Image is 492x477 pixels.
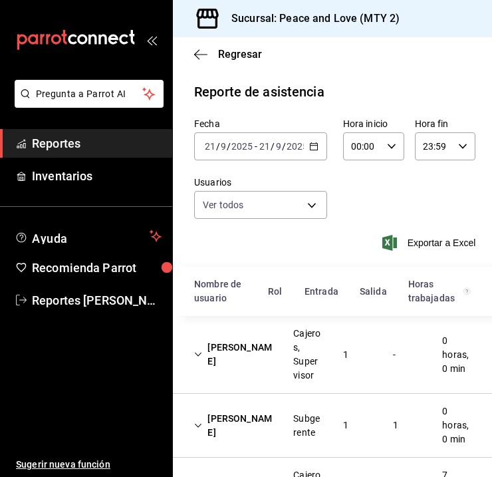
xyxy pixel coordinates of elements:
[218,48,262,61] span: Regresar
[259,141,271,152] input: --
[283,321,332,388] div: Cell
[194,119,327,128] label: Fecha
[32,259,162,277] span: Recomienda Parrot
[283,406,332,445] div: Cell
[194,48,262,61] button: Regresar
[203,198,243,212] span: Ver todos
[216,141,220,152] span: /
[385,235,476,251] button: Exportar a Excel
[463,286,471,297] svg: El total de horas trabajadas por usuario es el resultado de la suma redondeada del registro de ho...
[398,272,481,311] div: HeadCell
[382,343,406,367] div: Cell
[431,329,481,381] div: Cell
[275,141,282,152] input: --
[36,87,143,101] span: Pregunta a Parrot AI
[382,413,409,438] div: Cell
[32,134,162,152] span: Reportes
[9,96,164,110] a: Pregunta a Parrot AI
[431,399,481,452] div: Cell
[15,80,164,108] button: Pregunta a Parrot AI
[184,272,257,311] div: HeadCell
[282,141,286,152] span: /
[255,141,257,152] span: -
[343,119,404,128] label: Hora inicio
[146,35,157,45] button: open_drawer_menu
[231,141,253,152] input: ----
[227,141,231,152] span: /
[221,11,400,27] h3: Sucursal: Peace and Love (MTY 2)
[173,316,492,394] div: Row
[204,141,216,152] input: --
[16,458,162,472] span: Sugerir nueva función
[184,406,283,445] div: Cell
[257,279,294,304] div: HeadCell
[32,228,144,244] span: Ayuda
[294,279,349,304] div: HeadCell
[194,178,327,187] label: Usuarios
[293,412,322,440] div: Subgerente
[173,267,492,316] div: Head
[271,141,275,152] span: /
[293,327,322,383] div: Cajeros, Supervisor
[332,413,359,438] div: Cell
[349,279,398,304] div: HeadCell
[32,291,162,309] span: Reportes [PERSON_NAME]
[32,167,162,185] span: Inventarios
[173,394,492,458] div: Row
[184,335,283,374] div: Cell
[332,343,359,367] div: Cell
[286,141,308,152] input: ----
[194,82,324,102] div: Reporte de asistencia
[415,119,476,128] label: Hora fin
[220,141,227,152] input: --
